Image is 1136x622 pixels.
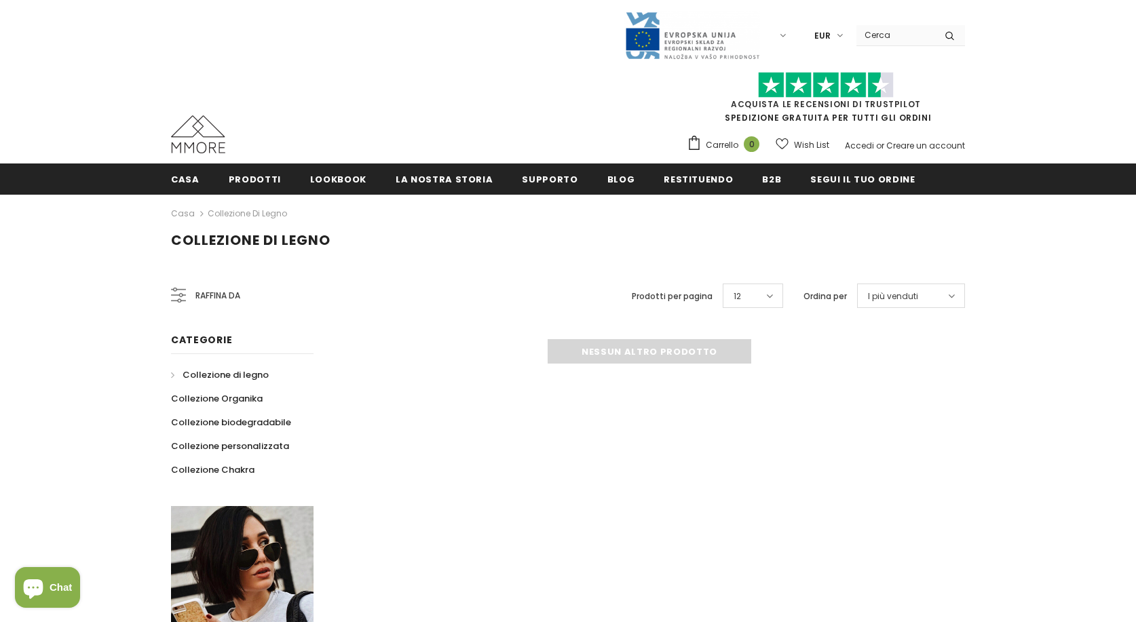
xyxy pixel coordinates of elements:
span: Segui il tuo ordine [810,173,915,186]
input: Search Site [856,25,934,45]
a: Collezione personalizzata [171,434,289,458]
span: Restituendo [664,173,733,186]
a: Collezione biodegradabile [171,410,291,434]
label: Ordina per [803,290,847,303]
a: Collezione di legno [171,363,269,387]
span: La nostra storia [396,173,493,186]
a: Javni Razpis [624,29,760,41]
span: EUR [814,29,831,43]
img: Fidati di Pilot Stars [758,72,894,98]
span: Categorie [171,333,232,347]
span: Raffina da [195,288,240,303]
a: Acquista le recensioni di TrustPilot [731,98,921,110]
span: Collezione di legno [183,368,269,381]
img: Casi MMORE [171,115,225,153]
a: Collezione Chakra [171,458,254,482]
a: Blog [607,163,635,194]
a: supporto [522,163,578,194]
a: Lookbook [310,163,366,194]
span: Collezione di legno [171,231,330,250]
span: Collezione personalizzata [171,440,289,452]
span: Lookbook [310,173,366,186]
a: Prodotti [229,163,281,194]
span: supporto [522,173,578,186]
span: SPEDIZIONE GRATUITA PER TUTTI GLI ORDINI [687,78,965,123]
span: Prodotti [229,173,281,186]
span: Casa [171,173,200,186]
a: B2B [762,163,781,194]
label: Prodotti per pagina [632,290,713,303]
inbox-online-store-chat: Shopify online store chat [11,567,84,611]
span: 12 [734,290,741,303]
a: Casa [171,163,200,194]
span: I più venduti [868,290,918,303]
a: Accedi [845,140,874,151]
a: Casa [171,206,195,222]
img: Javni Razpis [624,11,760,60]
a: Collezione di legno [208,208,287,219]
a: Carrello 0 [687,135,766,155]
span: Blog [607,173,635,186]
span: Wish List [794,138,829,152]
a: Restituendo [664,163,733,194]
a: Creare un account [886,140,965,151]
span: 0 [744,136,759,152]
a: Segui il tuo ordine [810,163,915,194]
a: Wish List [776,133,829,157]
span: Carrello [706,138,738,152]
span: Collezione Organika [171,392,263,405]
span: or [876,140,884,151]
span: B2B [762,173,781,186]
a: Collezione Organika [171,387,263,410]
span: Collezione biodegradabile [171,416,291,429]
span: Collezione Chakra [171,463,254,476]
a: La nostra storia [396,163,493,194]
